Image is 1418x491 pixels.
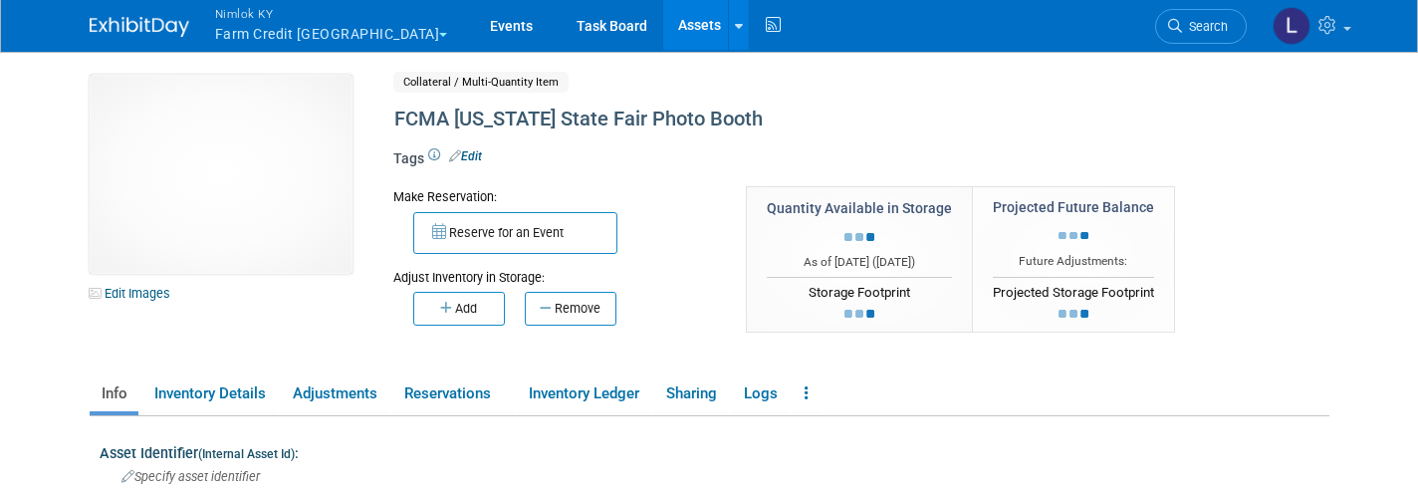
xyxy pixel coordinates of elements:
img: ExhibitDay [90,17,189,37]
div: As of [DATE] ( ) [767,254,952,271]
span: Search [1182,19,1228,34]
img: loading... [1059,310,1088,318]
div: Projected Storage Footprint [993,277,1154,303]
a: Search [1155,9,1247,44]
a: Inventory Ledger [517,376,650,411]
a: Edit Images [90,281,178,306]
div: FCMA [US_STATE] State Fair Photo Booth [387,102,1210,137]
img: View Images [90,75,353,274]
span: Collateral / Multi-Quantity Item [393,72,569,93]
img: Luc Schaefer [1273,7,1310,45]
span: [DATE] [876,255,911,269]
a: Sharing [654,376,728,411]
a: Reservations [392,376,513,411]
div: Projected Future Balance [993,197,1154,217]
a: Info [90,376,138,411]
a: Inventory Details [142,376,277,411]
button: Reserve for an Event [413,212,617,254]
div: Asset Identifier : [100,438,1344,463]
div: Future Adjustments: [993,253,1154,270]
div: Storage Footprint [767,277,952,303]
span: Nimlok KY [215,3,448,24]
button: Add [413,292,505,326]
img: loading... [844,233,874,241]
img: loading... [844,310,874,318]
span: Specify asset identifier [121,469,260,484]
div: Make Reservation: [393,186,716,206]
div: Tags [393,148,1210,182]
small: (Internal Asset Id) [198,447,295,461]
div: Quantity Available in Storage [767,198,952,218]
button: Remove [525,292,616,326]
a: Edit [449,149,482,163]
a: Adjustments [281,376,388,411]
a: Logs [732,376,789,411]
div: Adjust Inventory in Storage: [393,254,716,287]
img: loading... [1059,232,1088,240]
